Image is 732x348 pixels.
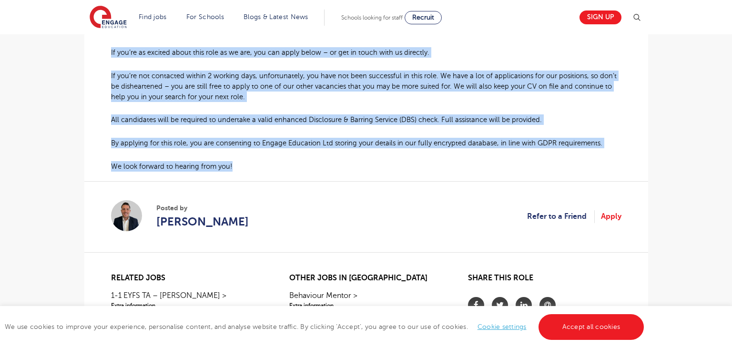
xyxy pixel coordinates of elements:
a: Recruit [405,11,442,24]
span: By applying for this role, you are consenting to Engage Education Ltd storing your details in our... [111,139,602,147]
h2: Other jobs in [GEOGRAPHIC_DATA] [289,274,442,283]
span: We use cookies to improve your experience, personalise content, and analyse website traffic. By c... [5,323,646,330]
span: If you’re as excited about this role as we are, you can apply below – or get in touch with us dir... [111,49,429,56]
a: Sign up [579,10,621,24]
span: Posted by [156,203,249,213]
a: Apply [601,210,621,223]
a: Cookie settings [478,323,527,330]
span: We look forward to hearing from you! [111,163,233,170]
h2: Related jobs [111,274,264,283]
span: If you’re not contacted within 2 working days, unfortunately, you have not been successful in thi... [111,72,617,101]
span: Extra information [289,301,442,310]
a: [PERSON_NAME] [156,213,249,230]
a: Behaviour Mentor >Extra information [289,290,442,310]
a: 1-1 EYFS TA – [PERSON_NAME] >Extra information [111,290,264,310]
span: Extra information [111,301,264,310]
a: Blogs & Latest News [244,13,308,20]
h2: Share this role [468,274,621,287]
a: Accept all cookies [539,314,644,340]
a: Refer to a Friend [527,210,595,223]
a: For Schools [186,13,224,20]
span: Recruit [412,14,434,21]
a: Find jobs [139,13,167,20]
img: Engage Education [90,6,127,30]
span: All candidates will be required to undertake a valid enhanced Disclosure & Barring Service (DBS) ... [111,116,542,123]
span: Schools looking for staff [341,14,403,21]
